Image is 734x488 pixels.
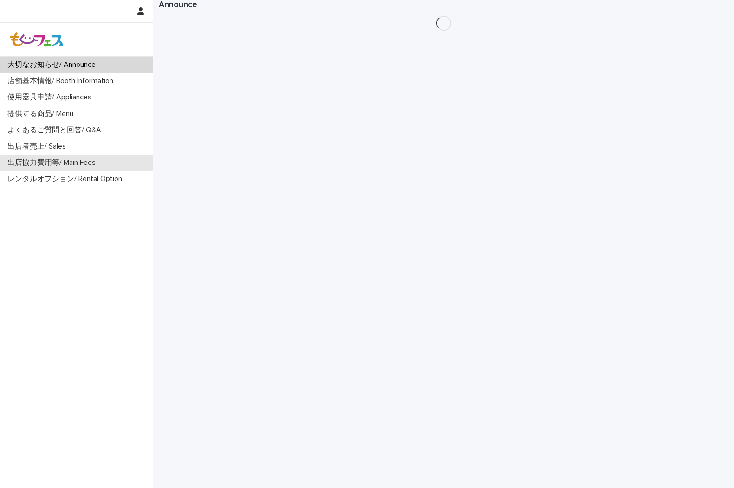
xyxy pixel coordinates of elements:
p: 出店者売上/ Sales [4,142,73,151]
img: Z8gcrWHQVC4NX3Wf4olx [7,30,66,49]
p: 使用器具申請/ Appliances [4,93,99,102]
p: 店舗基本情報/ Booth Information [4,77,121,85]
p: 出店協力費用等/ Main Fees [4,158,103,167]
p: 提供する商品/ Menu [4,110,81,118]
p: 大切なお知らせ/ Announce [4,60,103,69]
p: よくあるご質問と回答/ Q&A [4,126,109,135]
p: レンタルオプション/ Rental Option [4,175,130,183]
